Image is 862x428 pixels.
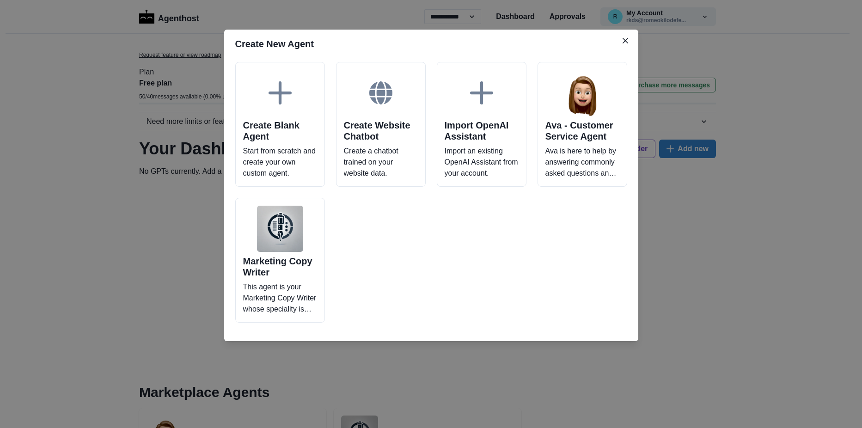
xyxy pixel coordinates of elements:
[243,281,317,315] p: This agent is your Marketing Copy Writer whose speciality is helping you craft copy that speaks t...
[243,146,317,179] p: Start from scratch and create your own custom agent.
[445,120,519,142] h2: Import OpenAI Assistant
[618,33,633,48] button: Close
[257,206,303,252] img: Marketing Copy Writer
[559,70,605,116] img: Ava - Customer Service Agent
[243,120,317,142] h2: Create Blank Agent
[344,120,418,142] h2: Create Website Chatbot
[243,256,317,278] h2: Marketing Copy Writer
[224,30,638,58] header: Create New Agent
[445,146,519,179] p: Import an existing OpenAI Assistant from your account.
[545,120,619,142] h2: Ava - Customer Service Agent
[545,146,619,179] p: Ava is here to help by answering commonly asked questions and more!
[344,146,418,179] p: Create a chatbot trained on your website data.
